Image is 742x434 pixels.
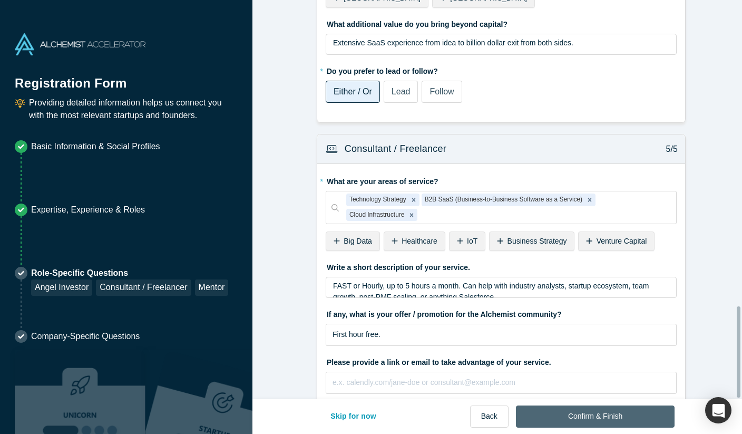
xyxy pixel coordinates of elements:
span: Follow [429,87,454,96]
p: Company-Specific Questions [31,330,140,343]
div: Cloud Infrastructure [346,209,406,221]
span: Lead [392,87,411,96]
label: If any, what is your offer / promotion for the Alchemist community? [326,305,677,320]
span: Business Strategy [507,237,567,245]
button: Confirm & Finish [516,406,675,428]
div: Remove Cloud Infrastructure [406,209,417,221]
div: Big Data [326,232,380,251]
h3: Consultant / Freelancer [345,142,446,156]
p: Providing detailed information helps us connect you with the most relevant startups and founders. [29,97,238,122]
span: Healthcare [402,237,437,245]
div: rdw-wrapper [326,277,677,298]
div: Mentor [195,279,229,296]
div: Remove B2B SaaS (Business-to-Business Software as a Service) [584,194,595,206]
label: What additional value do you bring beyond capital? [326,15,677,30]
label: Please provide a link or email to take advantage of your service. [326,353,677,368]
p: Expertise, Experience & Roles [31,204,145,216]
input: e.x. calendly.com/jane-doe or consultant@example.com [326,372,677,394]
div: Angel Investor [31,279,92,296]
span: FAST or Hourly, up to 5 hours a month. Can help with industry analysts, startup ecosystem, team g... [333,282,651,301]
div: B2B SaaS (Business-to-Business Software as a Service) [422,194,584,206]
div: Venture Capital [578,232,655,251]
p: 5/5 [660,143,678,156]
span: Venture Capital [597,237,647,245]
div: rdw-editor [333,37,670,59]
input: e.x. Free Consultation to review current IP [326,324,677,346]
div: rdw-editor [333,281,670,302]
label: Do you prefer to lead or follow? [326,62,677,77]
button: Back [470,406,509,428]
p: Role-Specific Questions [31,267,228,279]
div: Healthcare [384,232,445,251]
div: Technology Strategy [346,194,408,206]
div: IoT [449,232,485,251]
div: Remove Technology Strategy [408,194,419,206]
div: Business Strategy [489,232,574,251]
span: Big Data [344,237,372,245]
button: Skip for now [319,406,387,428]
img: Alchemist Accelerator Logo [15,33,145,55]
div: rdw-wrapper [326,34,677,55]
span: Extensive SaaS experience from idea to billion dollar exit from both sides. [333,38,573,47]
label: What are your areas of service? [326,172,677,187]
div: Consultant / Freelancer [96,279,191,296]
span: Either / Or [334,87,372,96]
span: IoT [467,237,477,245]
h1: Registration Form [15,63,238,93]
label: Write a short description of your service. [326,258,677,273]
p: Basic Information & Social Profiles [31,140,160,153]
